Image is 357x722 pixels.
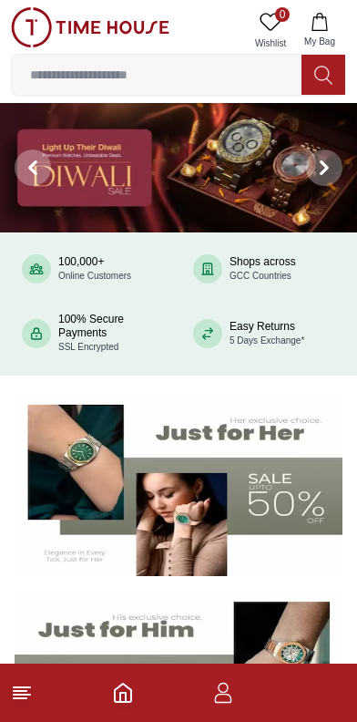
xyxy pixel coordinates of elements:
div: 100% Secure Payments [58,313,164,354]
span: 5 Days Exchange* [229,335,304,346]
div: Shops across [229,255,296,283]
a: Home [112,682,134,704]
a: 0Wishlist [248,7,293,54]
span: SSL Encrypted [58,342,118,352]
img: Women's Watches Banner [15,394,342,576]
span: My Bag [297,35,342,48]
span: 0 [275,7,290,22]
button: My Bag [293,7,346,54]
span: Wishlist [248,36,293,50]
div: Easy Returns [229,320,304,347]
span: GCC Countries [229,271,291,281]
div: 100,000+ [58,255,131,283]
span: Online Customers [58,271,131,281]
img: ... [11,7,169,47]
